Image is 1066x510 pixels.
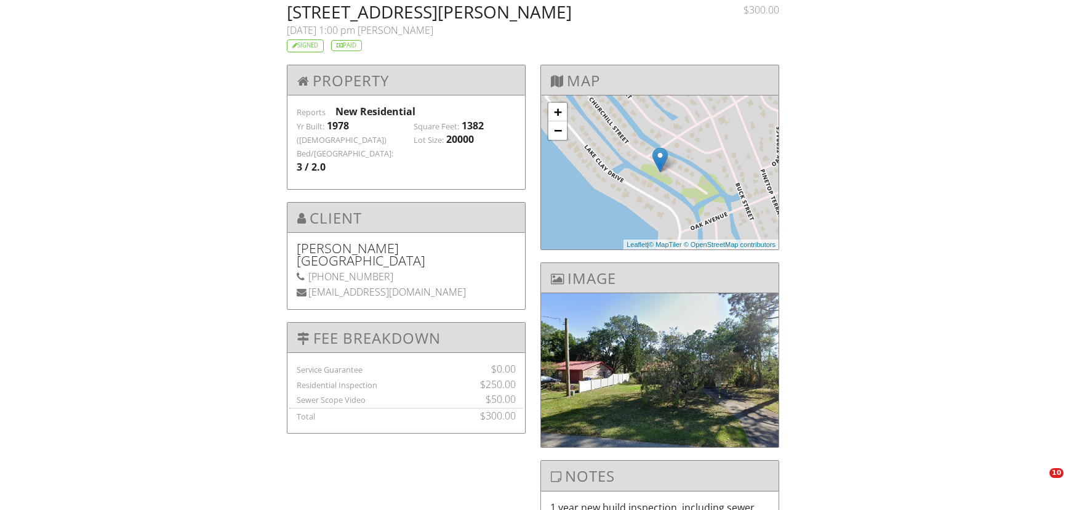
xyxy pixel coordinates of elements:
h3: Fee Breakdown [287,323,525,353]
label: Sewer Scope Video [297,394,366,405]
h3: Property [287,65,525,95]
iframe: Intercom live chat [1024,468,1054,498]
div: $300.00 [452,409,516,423]
h3: Map [541,65,779,95]
div: 1978 [327,119,349,132]
h3: Notes [541,461,779,491]
label: Yr Built: [297,121,324,132]
label: Residential Inspection [297,379,377,391]
div: $0.00 [452,362,516,376]
div: Paid [331,40,362,52]
div: [EMAIL_ADDRESS][DOMAIN_NAME] [297,285,516,299]
div: [PHONE_NUMBER] [297,270,516,283]
a: Leaflet [627,241,647,248]
h3: Client [287,203,525,233]
a: Zoom out [548,121,567,140]
label: Lot Size: [414,135,444,146]
div: 20000 [446,132,474,146]
div: 1382 [462,119,484,132]
div: | [623,240,779,250]
a: © OpenStreetMap contributors [684,241,775,248]
h3: Image [541,263,779,293]
label: Reports [297,107,326,118]
h5: [PERSON_NAME] [GEOGRAPHIC_DATA] [297,242,516,267]
div: Signed [287,39,324,52]
span: 10 [1049,468,1064,478]
div: $250.00 [452,378,516,391]
h2: [STREET_ADDRESS][PERSON_NAME] [287,3,695,20]
div: $300.00 [710,3,779,17]
span: [PERSON_NAME] [358,23,433,37]
a: Zoom in [548,103,567,121]
label: Square Feet: [414,121,459,132]
label: Total [297,411,315,422]
span: [DATE] 1:00 pm [287,23,355,37]
a: © MapTiler [649,241,682,248]
div: 3 / 2.0 [297,160,326,174]
div: $50.00 [452,392,516,406]
label: Bed/[GEOGRAPHIC_DATA]: [297,148,393,160]
label: ([DEMOGRAPHIC_DATA]) [297,135,387,146]
div: New Residential [335,105,516,118]
label: Service Guarantee [297,364,363,375]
